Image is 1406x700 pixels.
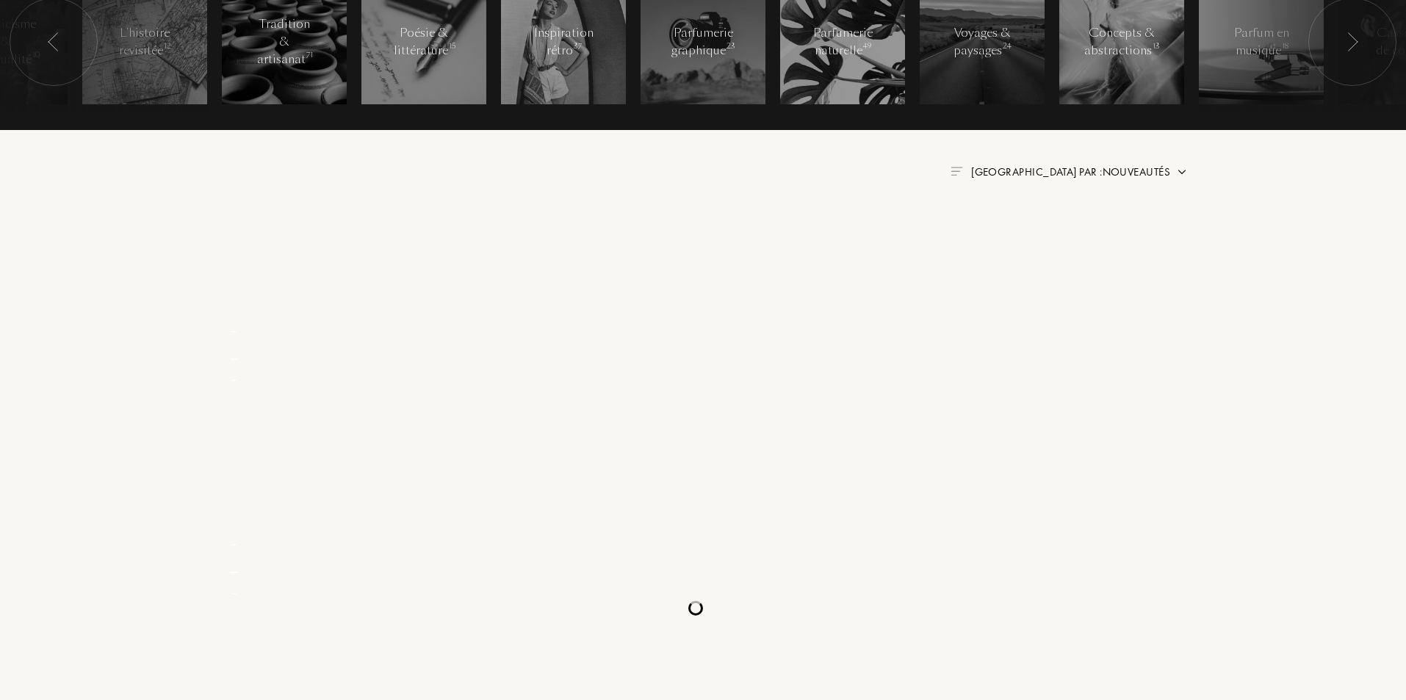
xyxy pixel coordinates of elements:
div: Voyages & paysages [951,24,1014,59]
img: filter_by.png [951,167,962,176]
img: arr_left.svg [1346,32,1358,51]
div: Tradition & artisanat [253,15,316,68]
div: _ [202,337,267,366]
div: _ [202,550,267,579]
div: _ [202,533,267,548]
div: _ [202,582,267,597]
span: [GEOGRAPHIC_DATA] par : Nouveautés [971,165,1170,179]
span: 24 [1003,41,1012,51]
div: _ [202,320,267,335]
div: _ [202,368,267,383]
img: pf_empty.png [205,223,263,281]
div: Parfumerie naturelle [812,24,874,59]
img: pf_empty.png [205,436,263,494]
div: Inspiration rétro [533,24,595,59]
div: Poésie & littérature [393,24,455,59]
span: 37 [574,41,582,51]
div: Parfumerie graphique [671,24,735,59]
img: arr_left.svg [48,32,60,51]
span: 15 [449,41,455,51]
span: 13 [1153,41,1160,51]
span: 71 [306,50,313,60]
span: 49 [863,41,871,51]
img: arrow.png [1176,166,1188,178]
div: Concepts & abstractions [1084,24,1159,59]
span: 23 [727,41,735,51]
